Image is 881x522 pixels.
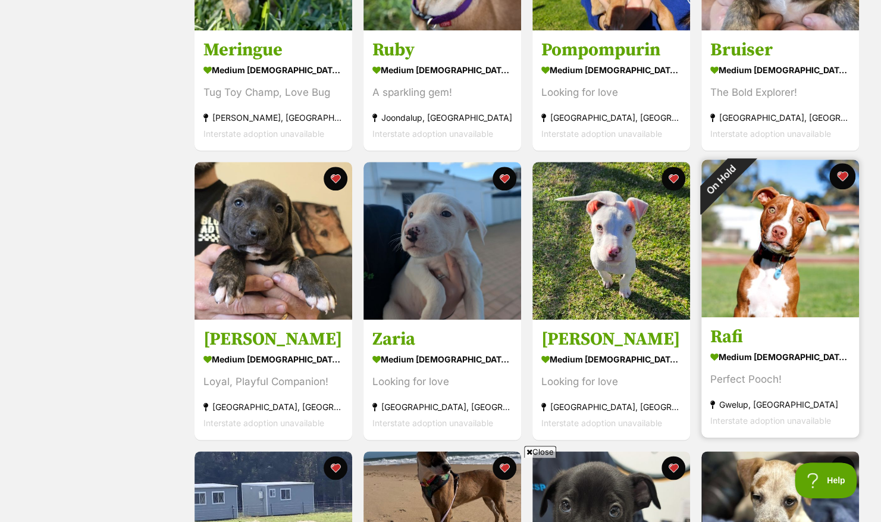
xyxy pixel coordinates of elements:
h3: Ruby [372,39,512,61]
div: medium [DEMOGRAPHIC_DATA] Dog [203,351,343,368]
div: Looking for love [541,374,681,390]
div: Perfect Pooch! [710,371,850,387]
a: Rafi medium [DEMOGRAPHIC_DATA] Dog Perfect Pooch! Gwelup, [GEOGRAPHIC_DATA] Interstate adoption u... [701,317,859,437]
span: Interstate adoption unavailable [372,418,493,428]
span: Interstate adoption unavailable [203,129,324,139]
div: [GEOGRAPHIC_DATA], [GEOGRAPHIC_DATA] [710,110,850,126]
a: Bruiser medium [DEMOGRAPHIC_DATA] Dog The Bold Explorer! [GEOGRAPHIC_DATA], [GEOGRAPHIC_DATA] Int... [701,30,859,151]
button: favourite [661,167,685,190]
button: favourite [493,167,516,190]
div: medium [DEMOGRAPHIC_DATA] Dog [372,351,512,368]
span: Interstate adoption unavailable [541,418,662,428]
div: [GEOGRAPHIC_DATA], [GEOGRAPHIC_DATA] [541,110,681,126]
h3: Rafi [710,326,850,348]
div: medium [DEMOGRAPHIC_DATA] Dog [710,61,850,79]
img: Zaria [363,162,521,320]
span: Interstate adoption unavailable [203,418,324,428]
img: Morris [195,162,352,320]
div: Loyal, Playful Companion! [203,374,343,390]
span: Interstate adoption unavailable [372,129,493,139]
h3: [PERSON_NAME] [541,328,681,351]
h3: Zaria [372,328,512,351]
div: A sparkling gem! [372,85,512,101]
h3: Pompompurin [541,39,681,61]
div: Joondalup, [GEOGRAPHIC_DATA] [372,110,512,126]
a: Meringue medium [DEMOGRAPHIC_DATA] Dog Tug Toy Champ, Love Bug [PERSON_NAME], [GEOGRAPHIC_DATA] I... [195,30,352,151]
div: [PERSON_NAME], [GEOGRAPHIC_DATA] [203,110,343,126]
img: Rafi [701,160,859,317]
iframe: Help Scout Beacon - Open [795,462,857,498]
div: medium [DEMOGRAPHIC_DATA] Dog [372,61,512,79]
div: [GEOGRAPHIC_DATA], [GEOGRAPHIC_DATA] [372,399,512,415]
div: [GEOGRAPHIC_DATA], [GEOGRAPHIC_DATA] [541,399,681,415]
h3: [PERSON_NAME] [203,328,343,351]
div: Looking for love [372,374,512,390]
div: The Bold Explorer! [710,85,850,101]
a: Pompompurin medium [DEMOGRAPHIC_DATA] Dog Looking for love [GEOGRAPHIC_DATA], [GEOGRAPHIC_DATA] I... [532,30,690,151]
img: Pinkerton [532,162,690,320]
span: Interstate adoption unavailable [541,129,662,139]
a: [PERSON_NAME] medium [DEMOGRAPHIC_DATA] Dog Loyal, Playful Companion! [GEOGRAPHIC_DATA], [GEOGRAP... [195,319,352,440]
div: medium [DEMOGRAPHIC_DATA] Dog [541,61,681,79]
a: [PERSON_NAME] medium [DEMOGRAPHIC_DATA] Dog Looking for love [GEOGRAPHIC_DATA], [GEOGRAPHIC_DATA]... [532,319,690,440]
div: Tug Toy Champ, Love Bug [203,85,343,101]
button: favourite [830,456,854,480]
div: medium [DEMOGRAPHIC_DATA] Dog [541,351,681,368]
iframe: Advertisement [152,462,729,516]
h3: Meringue [203,39,343,61]
a: Ruby medium [DEMOGRAPHIC_DATA] Dog A sparkling gem! Joondalup, [GEOGRAPHIC_DATA] Interstate adopt... [363,30,521,151]
div: Looking for love [541,85,681,101]
div: Gwelup, [GEOGRAPHIC_DATA] [710,396,850,412]
button: favourite [829,163,855,189]
span: Interstate adoption unavailable [710,415,831,426]
a: On Hold [701,308,859,320]
span: Close [524,446,556,458]
span: Interstate adoption unavailable [710,129,831,139]
a: Zaria medium [DEMOGRAPHIC_DATA] Dog Looking for love [GEOGRAPHIC_DATA], [GEOGRAPHIC_DATA] Interst... [363,319,521,440]
div: On Hold [686,144,756,214]
div: medium [DEMOGRAPHIC_DATA] Dog [710,348,850,365]
div: medium [DEMOGRAPHIC_DATA] Dog [203,61,343,79]
div: [GEOGRAPHIC_DATA], [GEOGRAPHIC_DATA] [203,399,343,415]
button: favourite [324,167,347,190]
h3: Bruiser [710,39,850,61]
